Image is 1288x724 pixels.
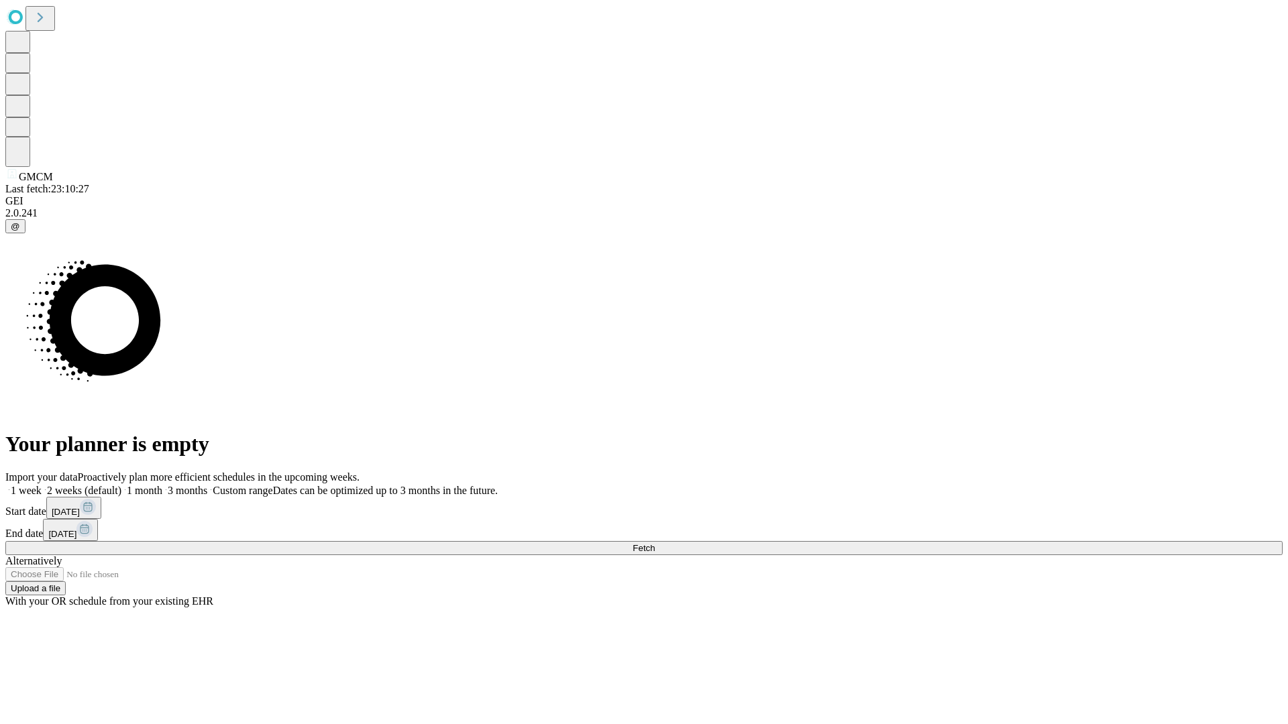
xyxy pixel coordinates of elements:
[5,541,1283,555] button: Fetch
[11,485,42,496] span: 1 week
[5,183,89,194] span: Last fetch: 23:10:27
[5,195,1283,207] div: GEI
[5,432,1283,457] h1: Your planner is empty
[46,497,101,519] button: [DATE]
[127,485,162,496] span: 1 month
[5,581,66,595] button: Upload a file
[43,519,98,541] button: [DATE]
[5,219,25,233] button: @
[47,485,121,496] span: 2 weeks (default)
[48,529,76,539] span: [DATE]
[19,171,53,182] span: GMCM
[5,471,78,483] span: Import your data
[5,207,1283,219] div: 2.0.241
[213,485,272,496] span: Custom range
[5,519,1283,541] div: End date
[11,221,20,231] span: @
[5,497,1283,519] div: Start date
[5,595,213,607] span: With your OR schedule from your existing EHR
[52,507,80,517] span: [DATE]
[273,485,498,496] span: Dates can be optimized up to 3 months in the future.
[5,555,62,566] span: Alternatively
[78,471,360,483] span: Proactively plan more efficient schedules in the upcoming weeks.
[633,543,655,553] span: Fetch
[168,485,207,496] span: 3 months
